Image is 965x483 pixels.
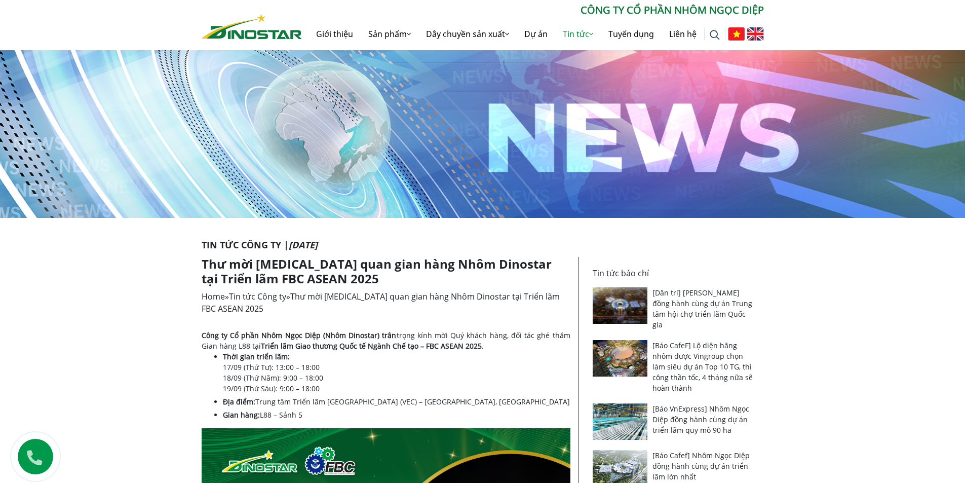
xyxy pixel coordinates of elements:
[202,291,560,314] span: » »
[652,288,752,329] a: [Dân trí] [PERSON_NAME] đồng hành cùng dự án Trung tâm hội chợ triển lãm Quốc gia
[662,18,704,50] a: Liên hệ
[261,341,482,351] strong: Triển lãm Giao thương Quốc tế Ngành Chế tạo – FBC ASEAN 2025
[223,396,570,407] li: Trung tâm Triển lãm [GEOGRAPHIC_DATA] (VEC) – [GEOGRAPHIC_DATA], [GEOGRAPHIC_DATA]
[202,14,302,39] img: Nhôm Dinostar
[202,238,764,252] p: Tin tức Công ty |
[223,397,255,406] strong: Địa điểm:
[517,18,555,50] a: Dự án
[418,18,517,50] a: Dây chuyền sản xuất
[593,287,648,324] img: [Dân trí] Nhôm Ngọc Diệp đồng hành cùng dự án Trung tâm hội chợ triển lãm Quốc gia
[202,330,397,340] strong: Công ty Cổ phần Nhôm Ngọc Diệp (Nhôm Dinostar) trân
[555,18,601,50] a: Tin tức
[652,404,749,435] a: [Báo VnExpress] Nhôm Ngọc Diệp đồng hành cùng dự án triển lãm quy mô 90 ha
[361,18,418,50] a: Sản phẩm
[747,27,764,41] img: English
[289,239,318,251] i: [DATE]
[302,3,764,18] p: CÔNG TY CỔ PHẦN NHÔM NGỌC DIỆP
[223,384,320,393] span: 19/09 (Thứ Sáu): 9:00 – 18:00
[710,30,720,40] img: search
[593,340,648,377] img: [Báo CafeF] Lộ diện hãng nhôm được Vingroup chọn làm siêu dự án Top 10 TG, thi công thần tốc, 4 t...
[728,27,745,41] img: Tiếng Việt
[229,291,286,302] a: Tin tức Công ty
[223,362,320,372] span: 17/09 (Thứ Tư): 13:00 – 18:00
[223,373,323,383] span: 18/09 (Thứ Năm): 9:00 – 18:00
[202,291,225,302] a: Home
[593,403,648,440] img: [Báo VnExpress] Nhôm Ngọc Diệp đồng hành cùng dự án triển lãm quy mô 90 ha
[202,257,570,286] h1: Thư mời [MEDICAL_DATA] quan gian hàng Nhôm Dinostar tại Triển lãm FBC ASEAN 2025
[593,267,758,279] p: Tin tức báo chí
[202,330,570,351] div: trọng kính mời Quý khách hàng, đối tác ghé thăm Gian hàng L88 tại .
[308,18,361,50] a: Giới thiệu
[652,341,753,393] a: [Báo CafeF] Lộ diện hãng nhôm được Vingroup chọn làm siêu dự án Top 10 TG, thi công thần tốc, 4 t...
[202,291,560,314] span: Thư mời [MEDICAL_DATA] quan gian hàng Nhôm Dinostar tại Triển lãm FBC ASEAN 2025
[601,18,662,50] a: Tuyển dụng
[223,410,260,420] strong: Gian hàng:
[223,410,570,420] li: L88 – Sảnh 5
[223,352,290,361] strong: Thời gian triển lãm:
